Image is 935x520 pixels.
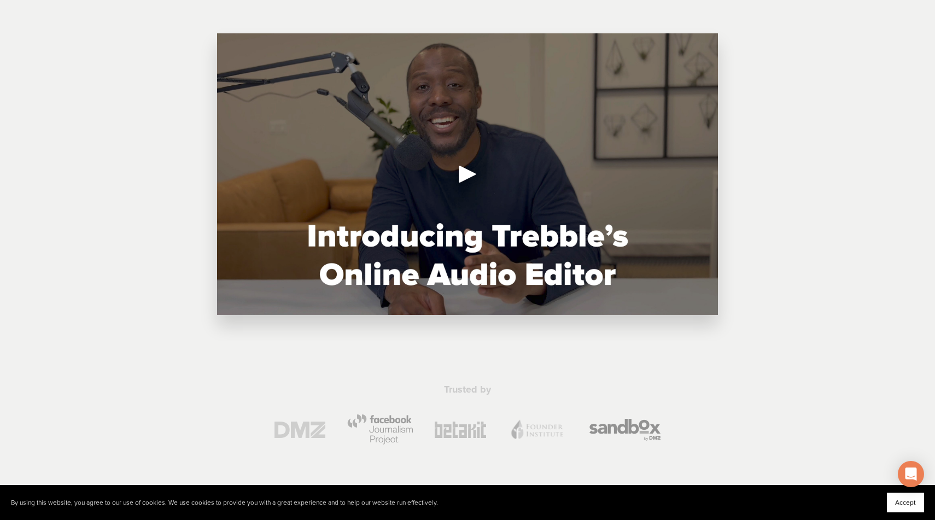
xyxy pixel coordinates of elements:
p: By using this website, you agree to our use of cookies. We use cookies to provide you with a grea... [11,499,438,507]
p: Trusted by [250,383,685,396]
img: https%3A%2F%2Fweb.trebble.fm%2Flanding_page_assets%2Ffacebook_journalism_gray.png [347,414,413,445]
img: https%3A%2F%2Fweb.trebble.fm%2Flanding_page_assets%2Ffi_gray.png [508,417,568,442]
img: https%3A%2F%2Fweb.trebble.fm%2Flanding_page_assets%2Fdmz_gray.png [274,422,325,438]
img: https%3A%2F%2Fweb.trebble.fm%2Flanding_page_assets%2FbetakitLogo.png [435,422,486,438]
div: Play [454,161,481,187]
img: https%3A%2F%2Fweb.trebble.fm%2Flanding_page_assets%2Fsandbox_gray.png [589,419,661,441]
button: Accept [887,493,924,512]
div: Open Intercom Messenger [898,461,924,487]
span: Accept [895,499,916,506]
